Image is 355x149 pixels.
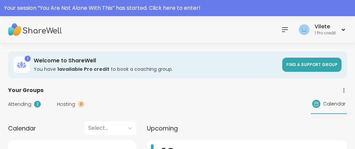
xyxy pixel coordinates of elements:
img: Vilete [299,24,310,35]
h3: You have to book a coaching group. [34,66,278,72]
div: 1 Pro credit [315,30,336,36]
div: 2 [34,101,41,108]
span: Attending [8,101,31,108]
b: 1 available Pro credit [57,66,109,72]
span: Upcoming [147,124,178,133]
img: ShareWell Nav Logo [8,18,62,41]
div: 1 [25,56,31,62]
span: Hosting [57,101,75,108]
span: Calendar [8,124,36,133]
span: Find a support group [286,62,337,67]
div: Your session “ You Are Not Alone With This ” has started. Click here to enter! [4,4,351,12]
h3: Welcome to ShareWell [34,57,278,64]
div: Vilete [315,23,336,30]
a: Find a support group [282,58,342,72]
span: Calendar [323,100,346,108]
div: 0 [78,101,85,108]
span: Your Groups [8,86,43,94]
